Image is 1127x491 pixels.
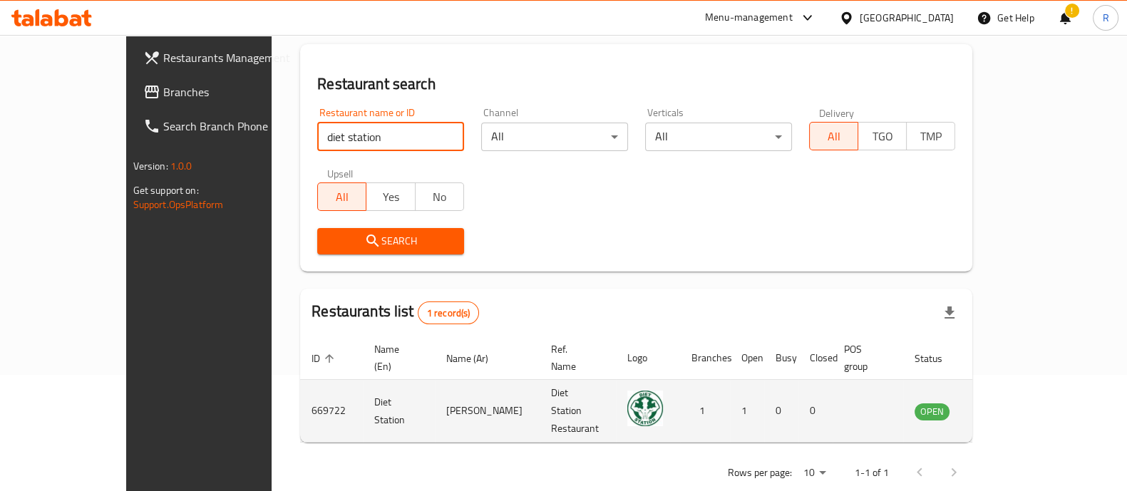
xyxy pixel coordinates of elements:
td: 669722 [300,380,363,443]
span: Search Branch Phone [163,118,303,135]
span: R [1102,10,1108,26]
label: Delivery [819,108,855,118]
span: Restaurants Management [163,49,303,66]
th: Logo [616,336,680,380]
span: ID [312,350,339,367]
p: Rows per page: [727,464,791,482]
td: Diet Station [363,380,435,443]
td: 1 [680,380,730,443]
button: No [415,182,464,211]
button: TGO [858,122,907,150]
span: Ref. Name [551,341,599,375]
div: Total records count [418,301,480,324]
span: POS group [844,341,886,375]
p: 1-1 of 1 [854,464,888,482]
span: TGO [864,126,901,147]
div: [GEOGRAPHIC_DATA] [860,10,954,26]
span: Name (En) [374,341,418,375]
div: All [645,123,792,151]
div: Menu-management [705,9,793,26]
h2: Restaurants list [312,301,479,324]
span: Status [915,350,961,367]
span: Yes [372,187,409,207]
span: Get support on: [133,181,199,200]
td: Diet Station Restaurant [540,380,616,443]
a: Branches [132,75,314,109]
button: Yes [366,182,415,211]
button: All [317,182,366,211]
table: enhanced table [300,336,1027,443]
th: Closed [798,336,833,380]
span: All [324,187,361,207]
div: All [481,123,628,151]
span: Version: [133,157,168,175]
td: 0 [764,380,798,443]
label: Upsell [327,168,354,178]
a: Support.OpsPlatform [133,195,224,214]
span: Branches [163,83,303,100]
div: Export file [932,296,967,330]
button: All [809,122,858,150]
td: 1 [730,380,764,443]
th: Branches [680,336,730,380]
span: All [815,126,853,147]
div: Rows per page: [797,462,831,484]
button: Search [317,228,464,254]
th: Busy [764,336,798,380]
input: Search for restaurant name or ID.. [317,123,464,151]
span: Name (Ar) [446,350,507,367]
td: [PERSON_NAME] [435,380,540,443]
span: OPEN [915,403,950,420]
span: No [421,187,458,207]
span: 1 record(s) [418,306,479,320]
span: 1.0.0 [170,157,192,175]
span: Search [329,232,453,250]
img: Diet Station [627,391,663,426]
a: Search Branch Phone [132,109,314,143]
h2: Restaurant search [317,73,955,95]
button: TMP [906,122,955,150]
td: 0 [798,380,833,443]
div: OPEN [915,403,950,420]
a: Restaurants Management [132,41,314,75]
th: Open [730,336,764,380]
span: TMP [912,126,950,147]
